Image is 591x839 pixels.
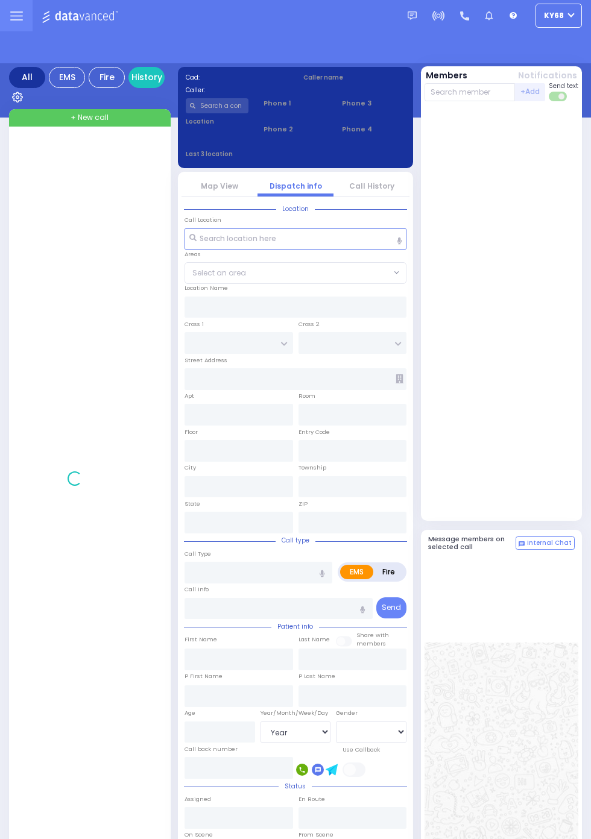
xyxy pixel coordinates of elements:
[428,535,516,551] h5: Message members on selected call
[299,428,330,436] label: Entry Code
[185,463,196,472] label: City
[527,539,572,547] span: Internal Chat
[408,11,417,20] img: message.svg
[549,81,578,90] span: Send text
[264,98,327,108] span: Phone 1
[340,565,373,579] label: EMS
[376,597,406,618] button: Send
[518,69,577,82] button: Notifications
[186,86,288,95] label: Caller:
[185,284,228,292] label: Location Name
[349,181,394,191] a: Call History
[185,745,238,753] label: Call back number
[192,268,246,278] span: Select an area
[516,536,575,550] button: Internal Chat
[89,67,125,88] div: Fire
[303,73,406,82] label: Caller name
[185,585,209,594] label: Call Info
[299,320,320,328] label: Cross 2
[342,124,405,134] span: Phone 4
[343,746,380,754] label: Use Callback
[356,631,389,639] small: Share with
[299,463,326,472] label: Township
[185,672,223,680] label: P First Name
[185,428,198,436] label: Floor
[186,117,249,126] label: Location
[373,565,405,579] label: Fire
[185,392,194,400] label: Apt
[549,90,568,102] label: Turn off text
[279,782,312,791] span: Status
[519,541,525,547] img: comment-alt.png
[396,374,403,383] span: Other building occupants
[425,83,516,101] input: Search member
[185,228,406,250] input: Search location here
[276,204,315,213] span: Location
[544,10,564,21] span: ky68
[185,500,200,508] label: State
[71,112,109,123] span: + New call
[336,709,358,717] label: Gender
[201,181,238,191] a: Map View
[299,635,330,644] label: Last Name
[185,320,204,328] label: Cross 1
[128,67,165,88] a: History
[185,550,211,558] label: Call Type
[299,831,333,839] label: From Scene
[185,795,211,803] label: Assigned
[185,709,195,717] label: Age
[186,73,288,82] label: Cad:
[426,69,467,82] button: Members
[185,250,201,259] label: Areas
[276,536,315,545] span: Call type
[299,795,325,803] label: En Route
[299,500,308,508] label: ZIP
[264,124,327,134] span: Phone 2
[185,831,213,839] label: On Scene
[536,4,582,28] button: ky68
[270,181,322,191] a: Dispatch info
[42,8,122,24] img: Logo
[9,67,45,88] div: All
[299,392,315,400] label: Room
[186,149,296,159] label: Last 3 location
[185,356,227,365] label: Street Address
[356,639,386,647] span: members
[342,98,405,108] span: Phone 3
[261,709,331,717] div: Year/Month/Week/Day
[49,67,85,88] div: EMS
[271,622,319,631] span: Patient info
[299,672,335,680] label: P Last Name
[185,216,221,224] label: Call Location
[186,98,249,113] input: Search a contact
[185,635,217,644] label: First Name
